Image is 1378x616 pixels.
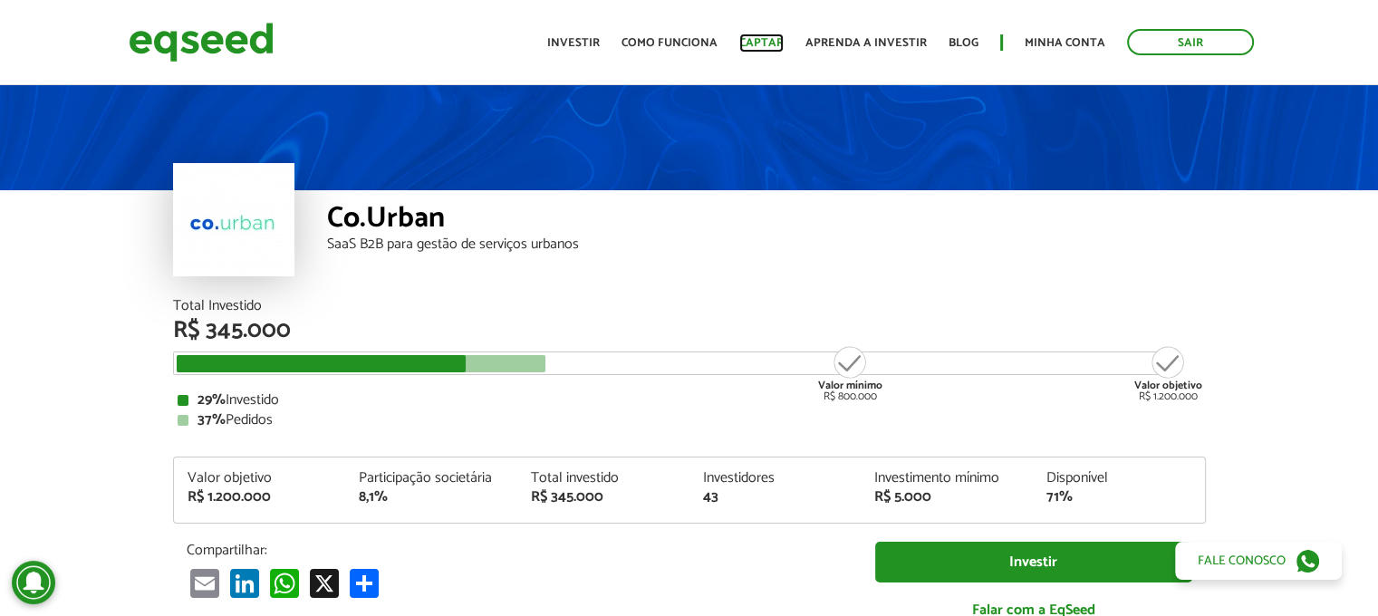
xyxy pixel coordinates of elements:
div: R$ 345.000 [531,490,676,505]
div: Disponível [1046,471,1191,486]
strong: Valor mínimo [818,377,882,394]
div: R$ 800.000 [816,344,884,402]
a: LinkedIn [226,568,263,598]
div: Valor objetivo [188,471,332,486]
a: Fale conosco [1175,542,1342,580]
div: SaaS B2B para gestão de serviços urbanos [327,237,1206,252]
div: Investidores [702,471,847,486]
a: X [306,568,342,598]
p: Compartilhar: [187,542,848,559]
div: 43 [702,490,847,505]
a: Aprenda a investir [805,37,927,49]
div: Total Investido [173,299,1206,313]
div: 71% [1046,490,1191,505]
strong: 29% [198,388,226,412]
a: Blog [949,37,978,49]
a: Captar [739,37,784,49]
div: R$ 345.000 [173,319,1206,342]
img: EqSeed [129,18,274,66]
a: Sair [1127,29,1254,55]
strong: Valor objetivo [1134,377,1202,394]
div: Participação societária [359,471,504,486]
a: Como funciona [622,37,718,49]
div: Investido [178,393,1201,408]
div: Co.Urban [327,204,1206,237]
a: WhatsApp [266,568,303,598]
div: 8,1% [359,490,504,505]
a: Minha conta [1025,37,1105,49]
a: Partilhar [346,568,382,598]
div: R$ 1.200.000 [1134,344,1202,402]
div: Pedidos [178,413,1201,428]
strong: 37% [198,408,226,432]
a: Investir [875,542,1192,582]
div: Investimento mínimo [874,471,1019,486]
div: Total investido [531,471,676,486]
a: Investir [547,37,600,49]
div: R$ 5.000 [874,490,1019,505]
div: R$ 1.200.000 [188,490,332,505]
a: Email [187,568,223,598]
